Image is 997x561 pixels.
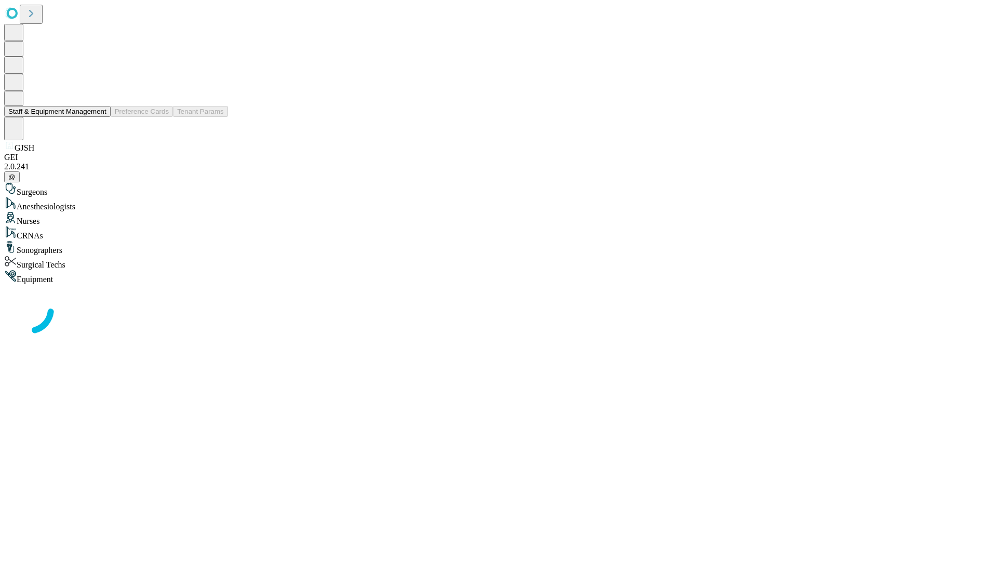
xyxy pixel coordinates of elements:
[4,241,993,255] div: Sonographers
[4,270,993,284] div: Equipment
[4,197,993,211] div: Anesthesiologists
[8,173,16,181] span: @
[4,211,993,226] div: Nurses
[4,182,993,197] div: Surgeons
[4,255,993,270] div: Surgical Techs
[173,106,228,117] button: Tenant Params
[111,106,173,117] button: Preference Cards
[4,171,20,182] button: @
[4,153,993,162] div: GEI
[4,162,993,171] div: 2.0.241
[4,226,993,241] div: CRNAs
[15,143,34,152] span: GJSH
[4,106,111,117] button: Staff & Equipment Management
